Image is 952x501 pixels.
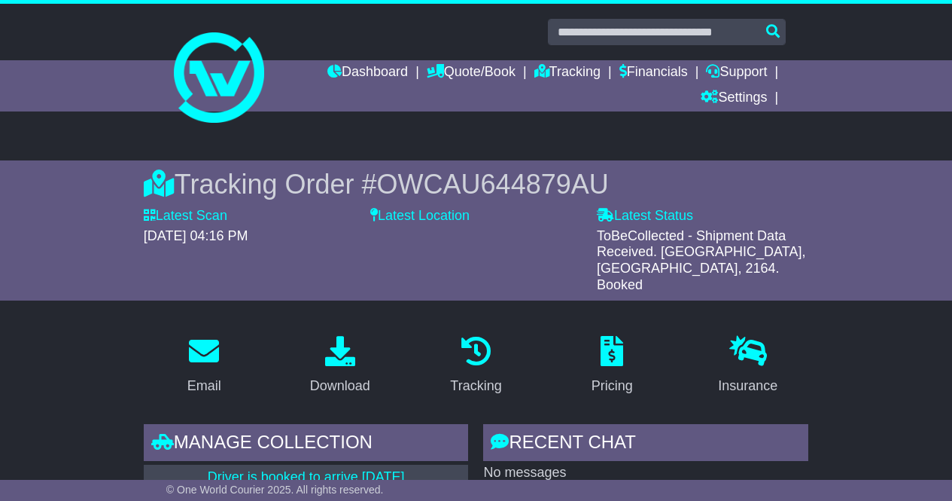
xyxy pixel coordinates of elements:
[701,86,767,112] a: Settings
[597,208,693,225] label: Latest Status
[144,228,248,243] span: [DATE] 04:16 PM
[144,424,469,465] div: Manage collection
[582,331,643,402] a: Pricing
[619,60,688,86] a: Financials
[706,60,767,86] a: Support
[166,484,384,496] span: © One World Courier 2025. All rights reserved.
[440,331,511,402] a: Tracking
[597,228,805,292] span: ToBeCollected - Shipment Data Received. [GEOGRAPHIC_DATA], [GEOGRAPHIC_DATA], 2164. Booked
[483,465,808,481] p: No messages
[144,168,808,200] div: Tracking Order #
[718,376,777,396] div: Insurance
[377,169,609,200] span: OWCAU644879AU
[310,376,370,396] div: Download
[708,331,787,402] a: Insurance
[144,208,227,225] label: Latest Scan
[592,376,633,396] div: Pricing
[450,376,501,396] div: Tracking
[327,60,408,86] a: Dashboard
[178,331,231,402] a: Email
[427,60,516,86] a: Quote/Book
[483,424,808,465] div: RECENT CHAT
[370,208,470,225] label: Latest Location
[300,331,380,402] a: Download
[187,376,221,396] div: Email
[534,60,601,86] a: Tracking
